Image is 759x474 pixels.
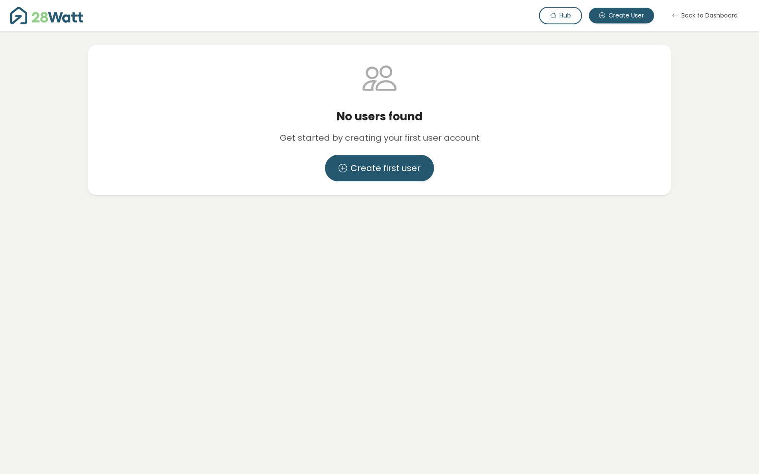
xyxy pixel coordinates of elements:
[539,7,582,24] button: Hub
[10,7,83,24] img: 28Watt
[661,7,749,24] button: Back to Dashboard
[101,131,658,145] p: Get started by creating your first user account
[589,8,654,23] button: Create User
[101,110,658,124] h3: No users found
[325,155,434,181] button: Create first user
